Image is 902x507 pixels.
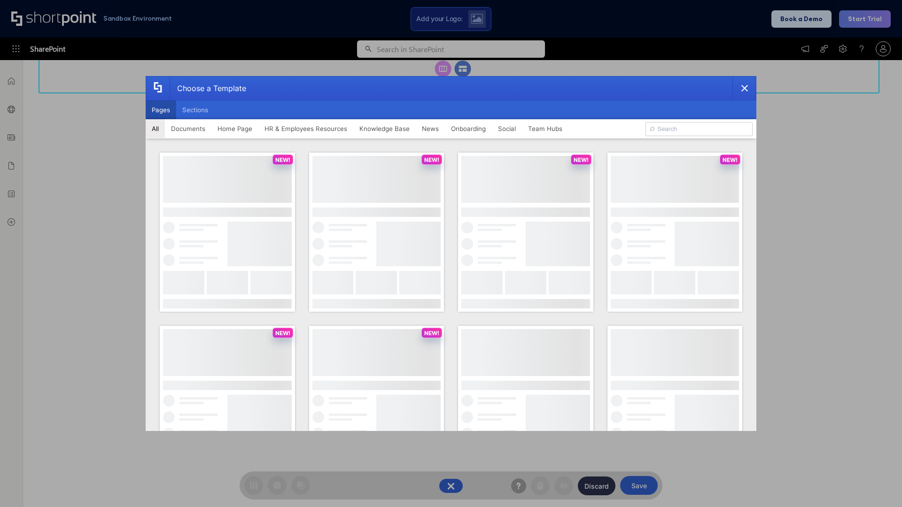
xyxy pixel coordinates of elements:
button: Onboarding [445,119,492,138]
p: NEW! [275,156,290,163]
button: HR & Employees Resources [258,119,353,138]
button: All [146,119,165,138]
button: Team Hubs [522,119,568,138]
button: Social [492,119,522,138]
p: NEW! [723,156,738,163]
button: Home Page [211,119,258,138]
input: Search [645,122,753,136]
div: Choose a Template [170,77,246,100]
button: Knowledge Base [353,119,416,138]
button: Documents [165,119,211,138]
iframe: Chat Widget [855,462,902,507]
div: template selector [146,76,756,431]
button: Sections [176,100,214,119]
button: News [416,119,445,138]
p: NEW! [424,156,439,163]
p: NEW! [574,156,589,163]
button: Pages [146,100,176,119]
p: NEW! [424,330,439,337]
p: NEW! [275,330,290,337]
